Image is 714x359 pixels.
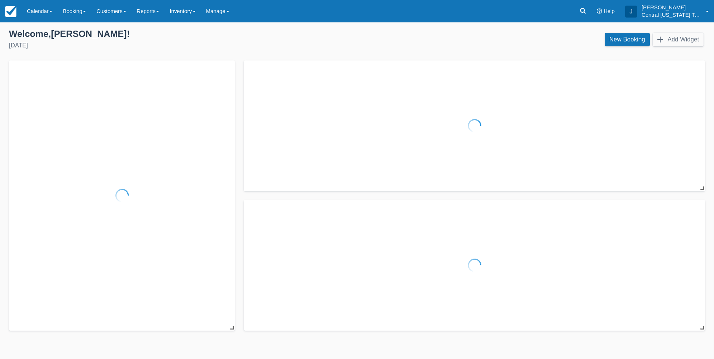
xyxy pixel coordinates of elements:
div: [DATE] [9,41,351,50]
img: checkfront-main-nav-mini-logo.png [5,6,16,17]
p: [PERSON_NAME] [642,4,701,11]
div: J [625,6,637,18]
div: Welcome , [PERSON_NAME] ! [9,28,351,40]
p: Central [US_STATE] Tours [642,11,701,19]
a: New Booking [605,33,650,46]
span: Help [603,8,615,14]
button: Add Widget [653,33,704,46]
i: Help [597,9,602,14]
